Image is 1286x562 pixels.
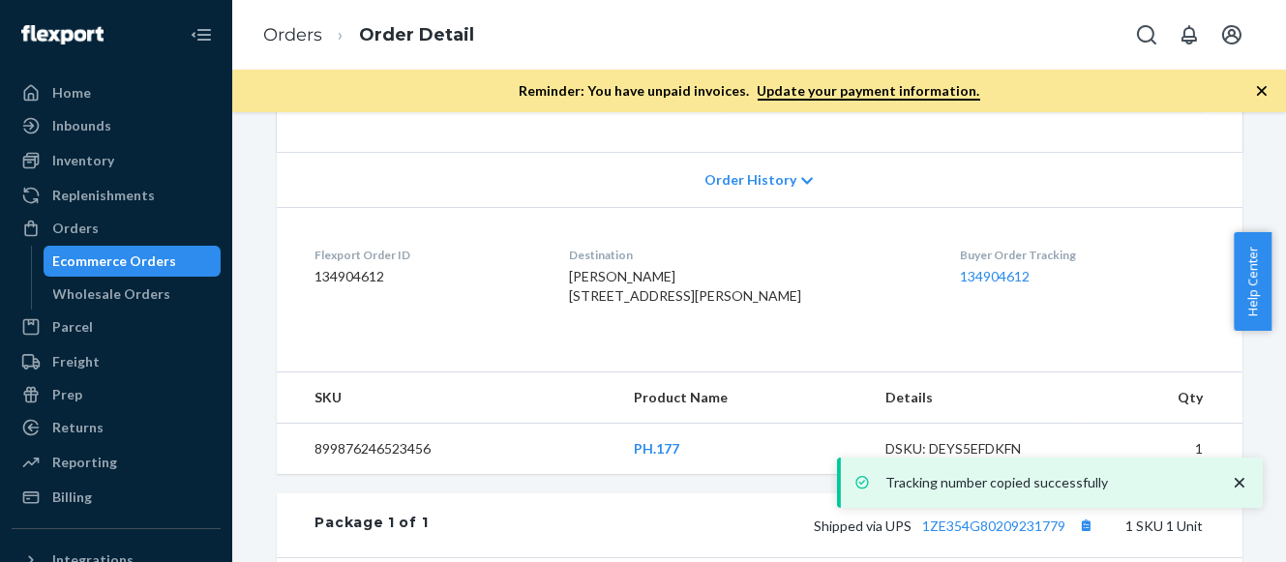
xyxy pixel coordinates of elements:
[1083,424,1242,475] td: 1
[52,116,111,135] div: Inbounds
[12,145,221,176] a: Inventory
[52,219,99,238] div: Orders
[277,372,619,424] th: SKU
[248,7,490,64] ol: breadcrumbs
[1212,15,1251,54] button: Open account menu
[885,473,1211,492] p: Tracking number copied successfully
[315,267,539,286] dd: 134904612
[569,268,801,304] span: [PERSON_NAME] [STREET_ADDRESS][PERSON_NAME]
[1074,513,1099,538] button: Copy tracking number
[12,180,221,211] a: Replenishments
[52,352,100,371] div: Freight
[52,186,155,205] div: Replenishments
[263,24,322,45] a: Orders
[960,268,1030,284] a: 134904612
[635,440,680,457] a: PH.177
[21,25,104,44] img: Flexport logo
[885,439,1067,458] div: DSKU: DEYS5EFDKFN
[12,213,221,244] a: Orders
[182,15,221,54] button: Close Navigation
[12,412,221,443] a: Returns
[315,247,539,263] dt: Flexport Order ID
[923,518,1066,534] a: 1ZE354G80209231779
[12,346,221,377] a: Freight
[52,385,82,404] div: Prep
[53,251,177,271] div: Ecommerce Orders
[12,379,221,410] a: Prep
[12,482,221,513] a: Billing
[52,488,92,507] div: Billing
[619,372,870,424] th: Product Name
[428,513,1203,538] div: 1 SKU 1 Unit
[1234,232,1271,331] button: Help Center
[53,284,171,304] div: Wholesale Orders
[12,447,221,478] a: Reporting
[1127,15,1166,54] button: Open Search Box
[52,83,91,103] div: Home
[704,170,796,190] span: Order History
[12,77,221,108] a: Home
[520,81,980,101] p: Reminder: You have unpaid invoices.
[960,247,1204,263] dt: Buyer Order Tracking
[758,82,980,101] a: Update your payment information.
[44,246,222,277] a: Ecommerce Orders
[315,513,429,538] div: Package 1 of 1
[44,279,222,310] a: Wholesale Orders
[1230,473,1249,492] svg: close toast
[277,424,619,475] td: 899876246523456
[12,110,221,141] a: Inbounds
[52,317,93,337] div: Parcel
[815,518,1099,534] span: Shipped via UPS
[1170,15,1209,54] button: Open notifications
[1083,372,1242,424] th: Qty
[52,151,114,170] div: Inventory
[569,247,929,263] dt: Destination
[359,24,474,45] a: Order Detail
[52,418,104,437] div: Returns
[12,311,221,342] a: Parcel
[52,453,117,472] div: Reporting
[870,372,1083,424] th: Details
